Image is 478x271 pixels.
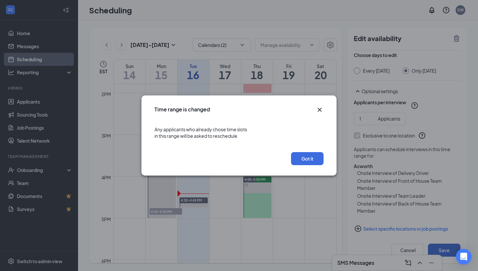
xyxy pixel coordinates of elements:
button: Got it [291,152,324,165]
div: Any applicants who already chose time slots in this range will be asked to reschedule [154,120,324,146]
svg: Cross [316,106,324,114]
div: Open Intercom Messenger [456,249,471,264]
h3: Time range is changed [154,106,210,113]
button: Close [316,106,324,114]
